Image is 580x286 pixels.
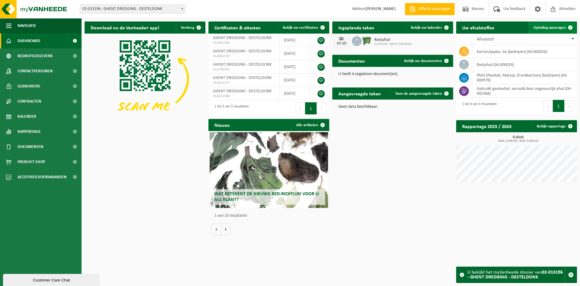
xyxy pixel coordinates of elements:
[366,7,396,11] strong: [PERSON_NAME]
[283,26,318,30] span: Bekijk uw certificaten
[529,21,576,34] a: Ophaling aanvragen
[291,119,329,131] a: Alle artikelen
[332,21,380,33] h2: Ingeplande taken
[211,102,249,115] div: 1 tot 5 van 5 resultaten
[405,3,455,15] a: Offerte aanvragen
[467,267,565,283] div: U bekijkt het myVanheede dossier van
[213,89,272,94] span: GHENT DREDGING - DESTELDONK
[533,26,566,30] span: Ophaling aanvragen
[459,99,497,113] div: 1 tot 4 van 4 resultaten
[399,55,453,67] a: Bekijk uw documenten
[532,120,576,132] a: Bekijk rapportage
[176,21,205,34] button: Verberg
[332,55,371,67] h2: Documenten
[279,47,310,60] td: [DATE]
[221,223,230,235] button: Volgende
[472,84,577,98] td: gebruikt geotextiel, vervuild door ongevaarlijk afval (04-002368)
[214,214,326,218] p: 1 van 10 resultaten
[18,33,40,48] span: Dashboard
[213,54,275,59] span: VLA001229
[404,59,442,63] span: Bekijk uw documenten
[305,102,317,114] button: 1
[553,100,565,112] button: 1
[80,5,185,13] span: 02-013196 - GHENT DREDGING - DESTELDONK
[338,72,447,76] p: U heeft 4 ongelezen document(en).
[459,140,577,143] span: 2024: 5,100 m3 - 2025: 3,540 m3
[213,67,275,72] span: VLA705542
[543,100,553,112] button: Previous
[213,36,272,40] span: GHENT DREDGING - DESTELDONK
[317,102,326,114] button: Next
[467,270,563,280] strong: 02-013196 - GHENT DREDGING - DESTELDONK
[472,71,577,84] td: PMD (Plastiek, Metaal, Drankkartons) (bedrijven) (04-000978)
[18,18,36,33] span: Navigatie
[213,41,275,45] span: VLA901280
[279,87,310,100] td: [DATE]
[18,79,40,94] span: Gebruikers
[417,6,452,12] span: Offerte aanvragen
[411,26,442,30] span: Bekijk uw kalender
[278,21,329,34] a: Bekijk uw certificaten
[213,81,275,85] span: VLA613177
[472,58,577,71] td: restafval (04-000029)
[80,5,185,14] span: 02-013196 - GHENT DREDGING - DESTELDONK
[374,42,411,46] span: 02-013196 - GHENT DREDGING
[85,21,165,33] h2: Download nu de Vanheede+ app!
[3,273,101,286] iframe: chat widget
[210,132,328,208] a: Wat betekent de nieuwe RED-richtlijn voor u als klant?
[362,35,372,46] img: WB-0660-HPE-GN-01
[213,94,275,99] span: VLA611588
[214,192,319,202] span: Wat betekent de nieuwe RED-richtlijn voor u als klant?
[279,74,310,87] td: [DATE]
[456,21,501,33] h2: Uw afvalstoffen
[338,105,447,109] p: Geen data beschikbaar.
[456,120,517,132] h2: Rapportage 2025 / 2024
[459,135,577,143] h3: Kubiek
[181,26,194,30] span: Verberg
[213,76,272,80] span: GHENT DREDGING - DESTELDONK
[18,94,41,109] span: Contracten
[406,21,453,34] a: Bekijk uw kalender
[279,34,310,47] td: [DATE]
[18,169,66,185] span: Acceptatievoorwaarden
[477,37,494,42] span: Afvalstof
[565,100,574,112] button: Next
[85,34,205,124] img: Download de VHEPlus App
[295,102,305,114] button: Previous
[374,38,411,42] span: Restafval
[390,87,453,100] a: Toon de aangevraagde taken
[335,37,347,41] div: DI
[472,45,577,58] td: karton/papier, los (bedrijven) (04-000026)
[18,139,43,154] span: Documenten
[18,154,45,169] span: Product Shop
[213,62,272,67] span: GHENT DREDGING - DESTELDONK
[18,64,53,79] span: Contactpersonen
[18,48,53,64] span: Bedrijfsgegevens
[395,92,442,96] span: Toon de aangevraagde taken
[208,21,267,33] h2: Certificaten & attesten
[335,41,347,46] div: 14-10
[211,223,221,235] button: Vorige
[18,109,36,124] span: Kalender
[332,87,387,99] h2: Aangevraagde taken
[213,49,272,54] span: GHENT DREDGING - DESTELDONK
[279,60,310,74] td: [DATE]
[208,119,236,131] h2: Nieuws
[18,124,41,139] span: Rapportage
